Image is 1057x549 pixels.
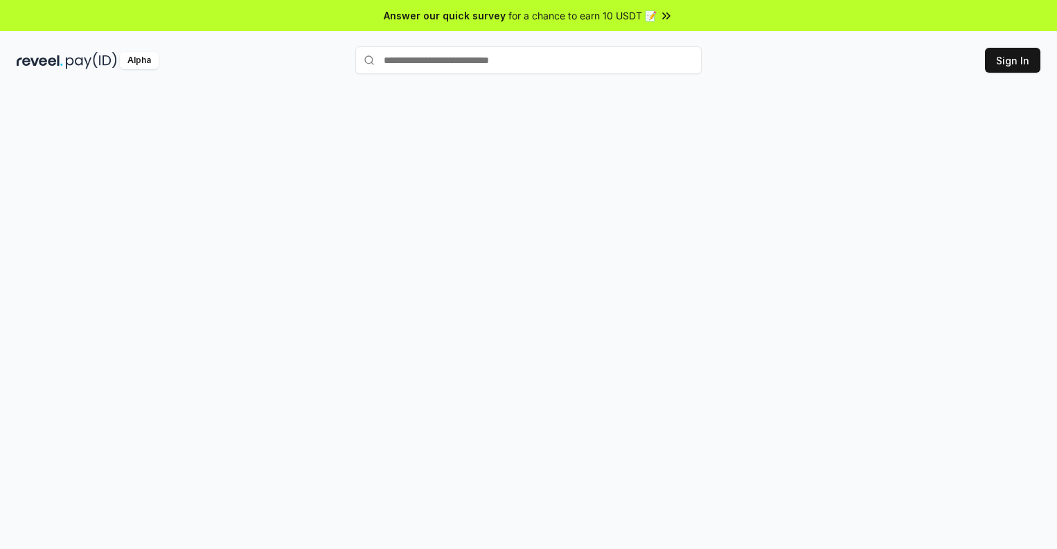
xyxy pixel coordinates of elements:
[985,48,1040,73] button: Sign In
[17,52,63,69] img: reveel_dark
[120,52,159,69] div: Alpha
[508,8,657,23] span: for a chance to earn 10 USDT 📝
[66,52,117,69] img: pay_id
[384,8,506,23] span: Answer our quick survey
